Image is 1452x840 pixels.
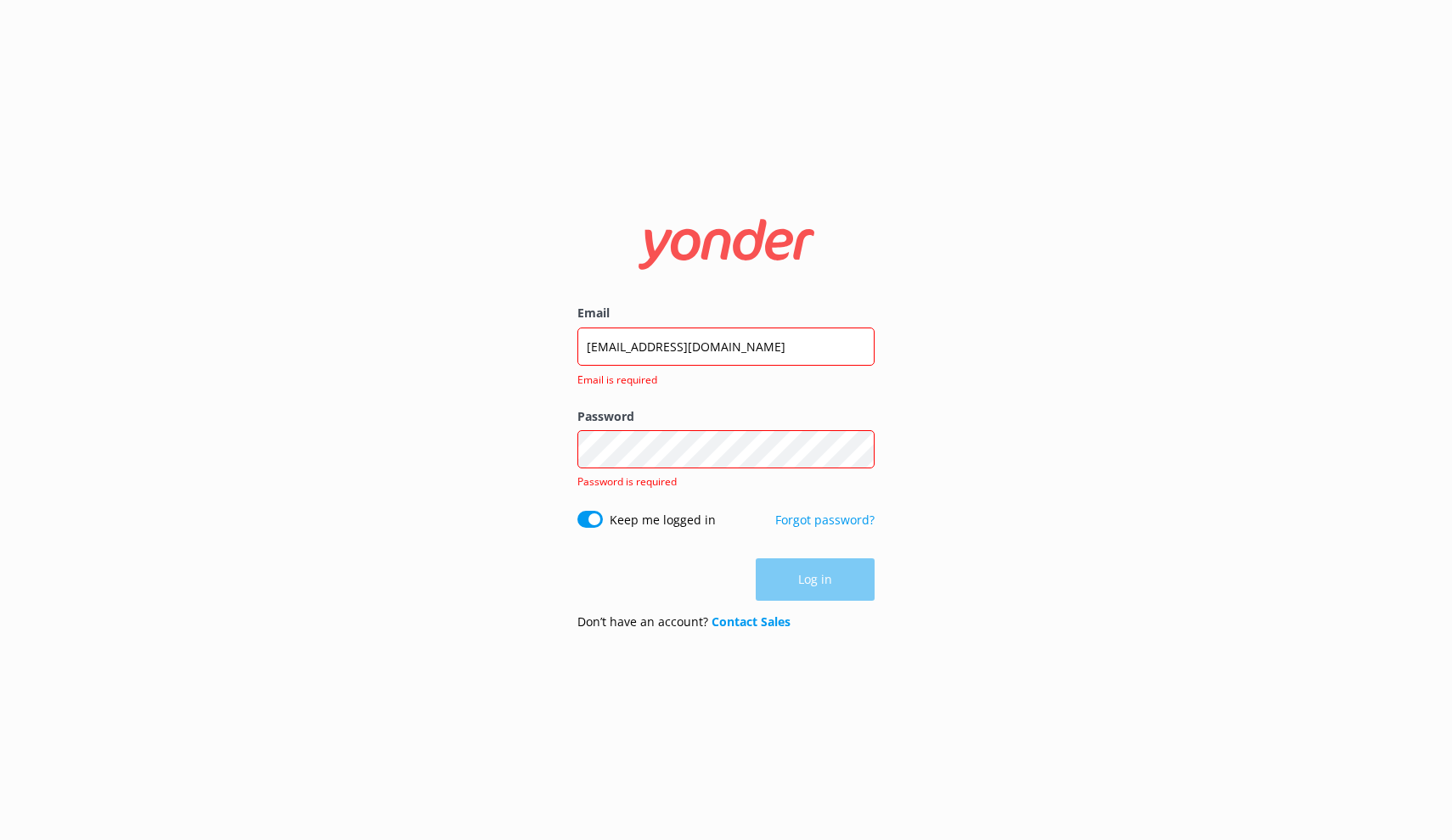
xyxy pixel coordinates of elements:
label: Password [577,407,875,426]
span: Email is required [577,372,864,388]
input: user@emailaddress.com [577,328,875,366]
span: Password is required [577,474,677,489]
label: Email [577,304,875,322]
a: Forgot password? [775,512,875,528]
button: Show password [841,433,875,467]
p: Don’t have an account? [577,613,791,631]
label: Keep me logged in [610,511,716,529]
a: Contact Sales [712,613,791,630]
